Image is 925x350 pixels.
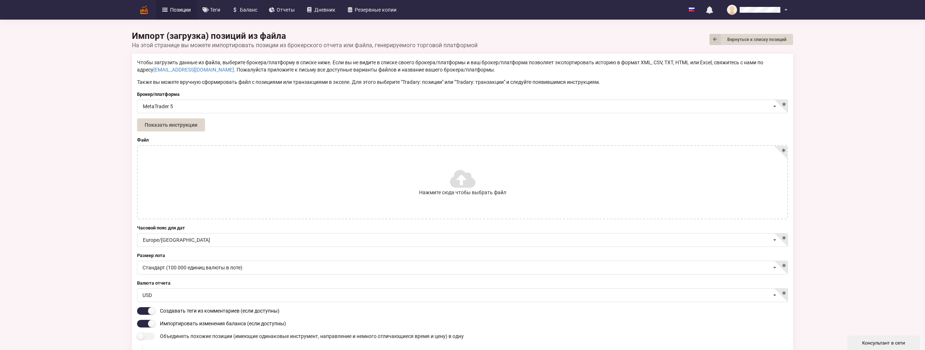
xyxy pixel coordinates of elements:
[137,137,788,144] label: Файл
[170,7,191,12] span: Позиции
[132,30,793,49] div: Импорт (загрузка) позиций из файла
[137,59,788,73] p: Чтобы загрузить данные из файла, выберите брокера/платформу в списке ниже. Если вы не видите в сп...
[355,7,397,12] span: Резервные копии
[137,78,788,86] p: Также вы можете вручную сформировать файл с позициями или транзакциями в экселе. Для этого выбери...
[419,189,506,196] span: Нажмите сюда чтобы выбрать файл
[137,252,788,259] label: Размер лота
[137,118,205,131] button: Показать инструкции
[132,42,793,49] div: На этой странице вы можете импортировать позиции из брокерского отчета или файла, генерируемого т...
[277,7,295,12] span: Отчеты
[137,333,464,340] label: Объединять похожие позиции (имеющие одинаковые инструмент, направление и немного отличающиеся вре...
[314,7,335,12] span: Дневник
[153,67,234,73] a: [EMAIL_ADDRESS][DOMAIN_NAME]
[847,334,921,350] iframe: chat widget
[137,307,279,315] label: Создавать теги из комментариев (если доступны)
[137,280,788,287] label: Валюта отчета
[142,293,152,298] div: USD
[210,7,220,12] span: Теги
[142,265,242,270] div: Стандарт (100 000 единиц валюты в лоте)
[143,104,173,109] div: MetaTrader 5
[137,224,788,232] label: Часовой пояс для дат
[138,4,150,16] img: logo-5391b84d95ca78eb0fcbe8eb83ca0fe5.png
[709,34,793,45] a: Вернуться к списку позиций
[137,320,286,327] label: Импортировать изменения баланса (если доступны)
[137,91,788,98] label: Брокер/платформа
[727,5,737,15] img: no_avatar_64x64-c1df70be568ff5ffbc6dc4fa4a63b692.png
[143,237,210,243] div: Europe/[GEOGRAPHIC_DATA]
[240,7,257,12] span: Баланс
